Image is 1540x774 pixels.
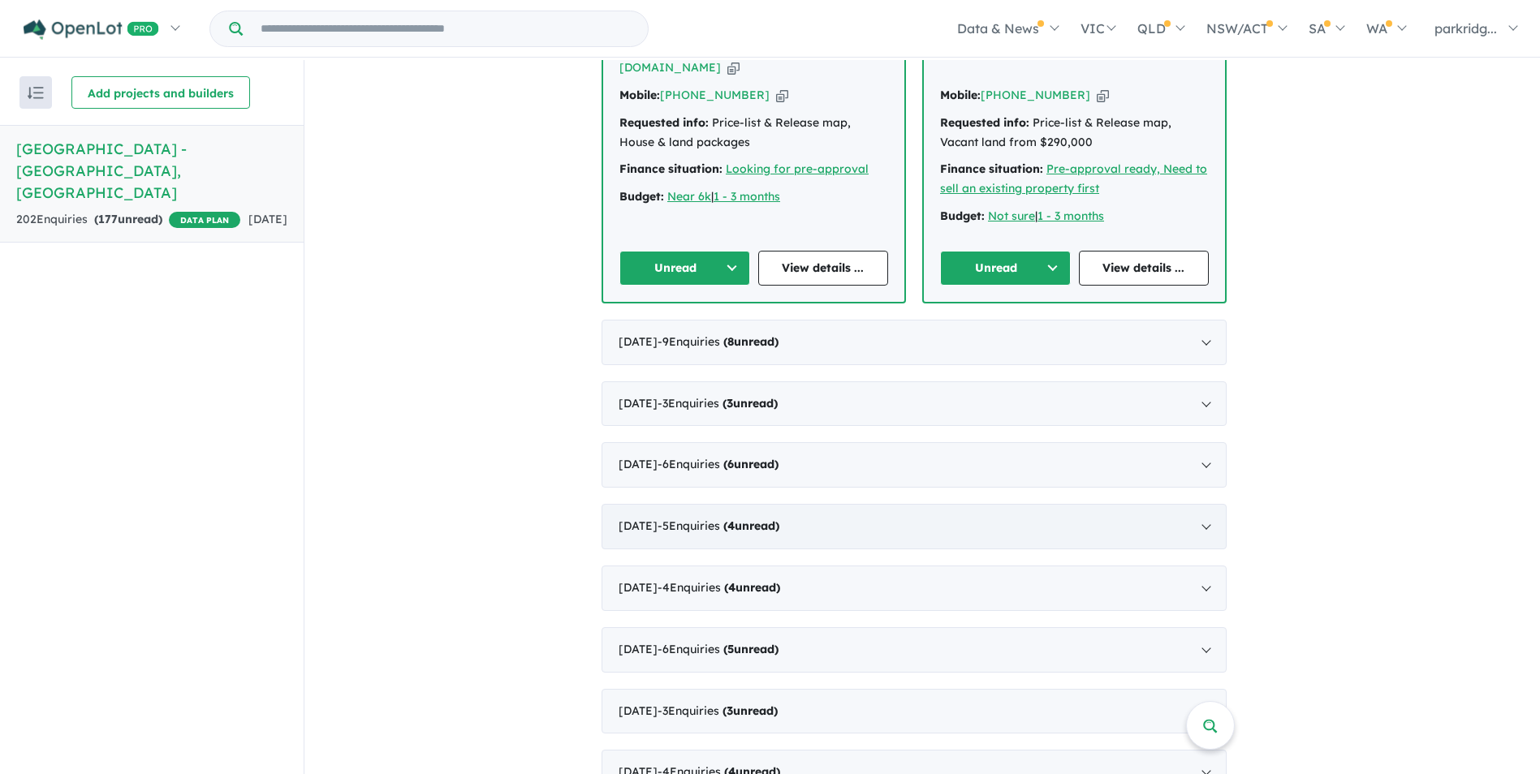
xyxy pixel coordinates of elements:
span: [DATE] [248,212,287,226]
div: Price-list & Release map, House & land packages [619,114,888,153]
strong: ( unread) [723,396,778,411]
button: Unread [940,251,1071,286]
div: [DATE] [602,442,1227,488]
strong: ( unread) [94,212,162,226]
div: Price-list & Release map, Vacant land from $290,000 [940,114,1209,153]
span: 3 [727,703,733,718]
button: Add projects and builders [71,76,250,109]
a: Looking for pre-approval [726,161,869,176]
strong: Finance situation: [619,161,723,176]
a: 1 - 3 months [714,189,780,204]
span: 3 [727,396,733,411]
span: - 3 Enquir ies [658,703,778,718]
strong: ( unread) [723,642,779,656]
span: - 9 Enquir ies [658,334,779,349]
a: 1 - 3 months [1037,209,1104,223]
strong: ( unread) [723,457,779,471]
span: - 4 Enquir ies [658,580,780,595]
strong: Finance situation: [940,161,1043,176]
span: - 5 Enquir ies [658,518,779,533]
div: [DATE] [602,381,1227,427]
span: 5 [727,642,734,656]
span: 177 [98,212,118,226]
h5: [GEOGRAPHIC_DATA] - [GEOGRAPHIC_DATA] , [GEOGRAPHIC_DATA] [16,138,287,204]
strong: ( unread) [723,518,779,533]
button: Copy [727,59,740,76]
button: Unread [619,251,750,286]
img: sort.svg [28,87,44,99]
a: [PHONE_NUMBER] [660,88,770,102]
span: 6 [727,457,734,471]
span: 8 [727,334,734,349]
div: [DATE] [602,689,1227,734]
div: [DATE] [602,320,1227,365]
div: [DATE] [602,627,1227,673]
span: 4 [728,580,735,595]
span: - 3 Enquir ies [658,396,778,411]
span: - 6 Enquir ies [658,642,779,656]
a: View details ... [758,251,889,286]
div: [DATE] [602,504,1227,549]
button: Copy [776,87,788,104]
strong: Requested info: [619,115,709,130]
strong: ( unread) [723,703,778,718]
strong: ( unread) [723,334,779,349]
div: [DATE] [602,565,1227,611]
div: | [619,187,888,207]
strong: Budget: [940,209,985,223]
div: | [940,207,1209,226]
img: Openlot PRO Logo White [24,19,159,40]
strong: ( unread) [724,580,780,595]
button: Copy [1097,87,1109,104]
span: - 6 Enquir ies [658,457,779,471]
span: DATA PLAN [169,212,240,228]
a: View details ... [1079,251,1210,286]
span: parkridg... [1434,20,1497,37]
strong: Mobile: [940,88,981,102]
a: Not sure [988,209,1035,223]
span: 4 [727,518,735,533]
a: Pre-approval ready, Need to sell an existing property first [940,161,1207,196]
input: Try estate name, suburb, builder or developer [246,11,645,46]
strong: Budget: [619,189,664,204]
strong: Mobile: [619,88,660,102]
strong: Requested info: [940,115,1029,130]
div: 202 Enquir ies [16,210,240,230]
a: [PHONE_NUMBER] [981,88,1090,102]
a: Near 6k [667,189,711,204]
